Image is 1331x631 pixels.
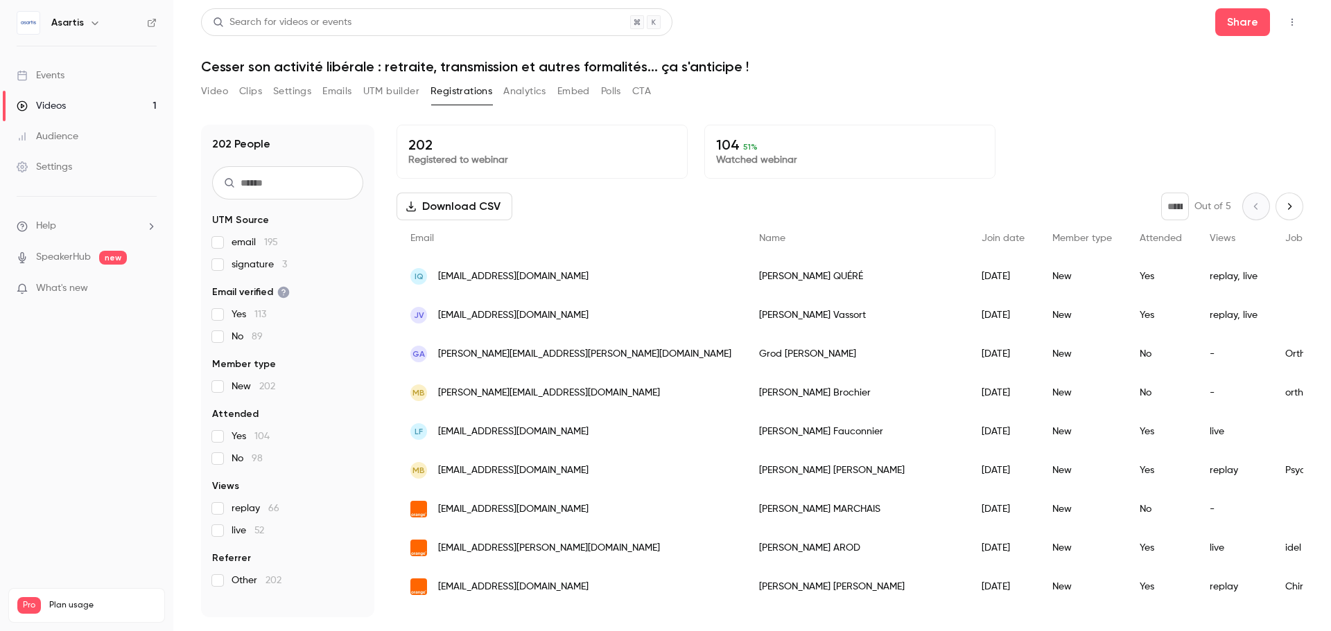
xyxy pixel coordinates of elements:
span: Email verified [212,285,290,299]
div: New [1038,567,1126,606]
span: Yes [232,429,270,443]
p: 104 [716,136,984,153]
div: No [1126,335,1196,373]
span: Join date [982,233,1025,243]
span: Yes [232,308,266,321]
span: 113 [254,310,266,319]
span: What's new [36,281,88,296]
button: CTA [632,80,651,103]
span: Name [759,233,785,243]
span: Help [36,219,56,233]
div: New [1038,335,1126,373]
iframe: Noticeable Trigger [140,283,157,295]
div: New [1038,296,1126,335]
div: Yes [1126,567,1196,606]
div: No [1126,373,1196,412]
span: 202 [259,382,275,391]
div: [DATE] [968,335,1038,373]
span: Referrer [212,551,251,565]
span: Plan usage [49,600,156,611]
span: UTM Source [212,213,269,227]
a: SpeakerHub [36,250,91,265]
div: [PERSON_NAME] [PERSON_NAME] [745,567,968,606]
div: [PERSON_NAME] AROD [745,528,968,567]
div: Search for videos or events [213,15,351,30]
button: Emails [322,80,351,103]
div: replay, live [1196,296,1271,335]
span: replay [232,501,279,515]
span: New [232,380,275,393]
span: 195 [264,238,278,247]
div: Events [17,69,64,82]
button: Analytics [503,80,546,103]
span: Attended [1140,233,1182,243]
p: Registered to webinar [408,153,676,167]
span: Pro [17,597,41,614]
div: [DATE] [968,451,1038,490]
span: email [232,235,278,249]
span: 89 [252,332,263,341]
div: No [1126,490,1196,528]
section: facet-groups [212,213,363,587]
div: [PERSON_NAME] Brochier [745,373,968,412]
button: Share [1215,8,1270,36]
span: [PERSON_NAME][EMAIL_ADDRESS][PERSON_NAME][DOMAIN_NAME] [438,347,731,362]
span: Views [212,479,239,493]
div: - [1196,490,1271,528]
button: Registrations [430,80,492,103]
span: 104 [254,432,270,441]
div: Yes [1126,257,1196,296]
div: live [1196,412,1271,451]
span: [EMAIL_ADDRESS][DOMAIN_NAME] [438,425,589,439]
div: replay [1196,451,1271,490]
div: - [1196,335,1271,373]
span: Member type [212,357,276,371]
div: [PERSON_NAME] MARCHAIS [745,490,968,528]
span: No [232,330,263,344]
span: 98 [252,454,263,463]
span: [EMAIL_ADDRESS][DOMAIN_NAME] [438,463,589,478]
button: Next page [1276,193,1303,220]
div: Grod [PERSON_NAME] [745,335,968,373]
span: Other [232,574,281,587]
button: UTM builder [363,80,419,103]
span: Email [410,233,434,243]
button: Video [201,80,228,103]
span: 202 [266,576,281,585]
span: LF [415,425,423,438]
span: [EMAIL_ADDRESS][DOMAIN_NAME] [438,269,589,284]
span: GA [412,348,425,360]
img: wanadoo.fr [410,578,427,595]
p: Watched webinar [716,153,984,167]
div: Yes [1126,412,1196,451]
img: orange.fr [410,501,427,517]
div: live [1196,528,1271,567]
div: New [1038,373,1126,412]
span: MB [412,464,425,477]
img: Asartis [17,12,40,34]
div: [PERSON_NAME] Vassort [745,296,968,335]
button: Polls [601,80,621,103]
span: Member type [1052,233,1112,243]
span: [EMAIL_ADDRESS][DOMAIN_NAME] [438,308,589,323]
span: MB [412,386,425,399]
div: New [1038,528,1126,567]
h6: Asartis [51,16,84,30]
div: New [1038,490,1126,528]
img: orange.fr [410,540,427,556]
span: [EMAIL_ADDRESS][DOMAIN_NAME] [438,580,589,594]
div: Yes [1126,451,1196,490]
span: 3 [282,260,287,269]
span: 51 % [743,142,758,152]
div: Yes [1126,296,1196,335]
span: JV [414,309,424,321]
li: help-dropdown-opener [17,219,157,233]
span: [EMAIL_ADDRESS][DOMAIN_NAME] [438,502,589,517]
div: [PERSON_NAME] [PERSON_NAME] [745,451,968,490]
button: Clips [239,80,262,103]
div: [DATE] [968,567,1038,606]
div: [DATE] [968,373,1038,412]
span: 66 [268,504,279,513]
button: Settings [273,80,311,103]
button: Top Bar Actions [1281,11,1303,33]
